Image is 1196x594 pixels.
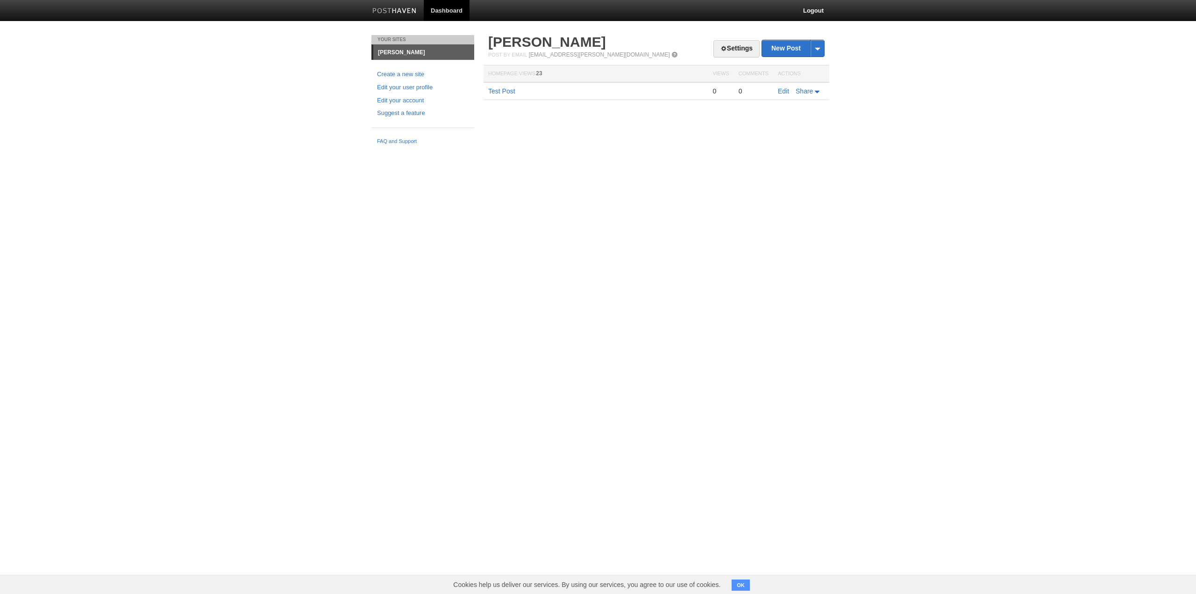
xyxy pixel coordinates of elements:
[708,65,733,83] th: Views
[372,8,417,15] img: Posthaven-bar
[732,580,750,591] button: OK
[488,34,606,50] a: [PERSON_NAME]
[484,65,708,83] th: Homepage Views
[377,70,469,79] a: Create a new site
[371,35,474,44] li: Your Sites
[444,575,730,594] span: Cookies help us deliver our services. By using our services, you agree to our use of cookies.
[734,65,773,83] th: Comments
[796,87,813,95] span: Share
[488,87,515,95] a: Test Post
[712,87,729,95] div: 0
[529,51,670,58] a: [EMAIL_ADDRESS][PERSON_NAME][DOMAIN_NAME]
[488,52,527,57] span: Post by Email
[373,45,474,60] a: [PERSON_NAME]
[773,65,829,83] th: Actions
[377,137,469,146] a: FAQ and Support
[713,40,760,57] a: Settings
[377,108,469,118] a: Suggest a feature
[778,87,789,95] a: Edit
[377,96,469,106] a: Edit your account
[377,83,469,93] a: Edit your user profile
[762,40,824,57] a: New Post
[536,70,542,77] span: 23
[739,87,769,95] div: 0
